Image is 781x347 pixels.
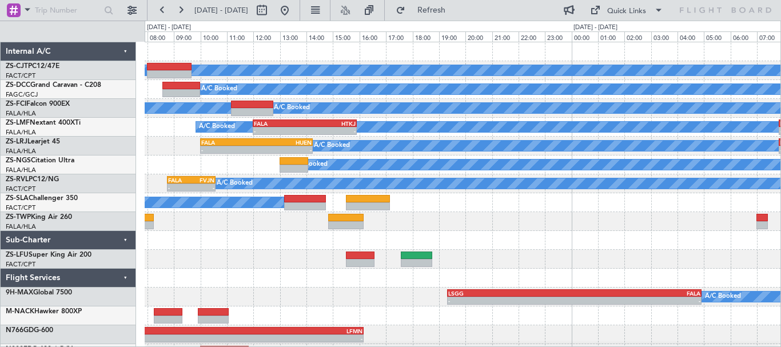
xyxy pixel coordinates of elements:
a: M-NACKHawker 800XP [6,308,82,315]
div: FACT [102,328,232,334]
div: A/C Booked [274,99,310,117]
div: A/C Booked [705,288,741,305]
div: Quick Links [607,6,646,17]
div: HTKJ [305,120,356,127]
span: ZS-LRJ [6,138,27,145]
div: LSGG [448,290,574,297]
span: ZS-LFU [6,252,29,258]
a: ZS-SLAChallenger 350 [6,195,78,202]
button: Quick Links [584,1,669,19]
div: FALA [254,120,305,127]
span: [DATE] - [DATE] [194,5,248,15]
a: FALA/HLA [6,222,36,231]
div: 16:00 [360,31,386,42]
a: 9H-MAXGlobal 7500 [6,289,72,296]
div: HUEN [256,139,312,146]
div: 12:00 [253,31,280,42]
div: - [201,146,257,153]
div: 14:00 [306,31,333,42]
div: 22:00 [519,31,545,42]
div: 21:00 [492,31,519,42]
input: Trip Number [35,2,101,19]
a: ZS-TWPKing Air 260 [6,214,72,221]
a: FALA/HLA [6,147,36,155]
div: 13:00 [280,31,306,42]
div: - [254,127,305,134]
a: ZS-LMFNextant 400XTi [6,119,81,126]
div: 11:00 [227,31,253,42]
a: FACT/CPT [6,71,35,80]
button: Refresh [390,1,459,19]
div: - [575,297,700,304]
div: - [102,335,232,342]
div: 00:00 [572,31,598,42]
a: ZS-LFUSuper King Air 200 [6,252,91,258]
div: - [232,335,362,342]
div: - [305,127,356,134]
span: ZS-FCI [6,101,26,107]
div: - [256,146,312,153]
div: A/C Booked [199,118,235,135]
a: FACT/CPT [6,185,35,193]
a: FAGC/GCJ [6,90,38,99]
div: 09:00 [174,31,200,42]
span: ZS-RVL [6,176,29,183]
div: 17:00 [386,31,412,42]
span: N766GD [6,327,34,334]
div: A/C Booked [314,137,350,154]
a: FALA/HLA [6,166,36,174]
a: ZS-NGSCitation Ultra [6,157,74,164]
span: ZS-NGS [6,157,31,164]
div: [DATE] - [DATE] [147,23,191,33]
a: N766GDG-600 [6,327,53,334]
div: - [168,184,192,191]
a: ZS-CJTPC12/47E [6,63,59,70]
div: 06:00 [731,31,757,42]
div: 03:00 [651,31,678,42]
span: ZS-SLA [6,195,29,202]
a: FACT/CPT [6,260,35,269]
div: - [192,184,215,191]
div: [DATE] - [DATE] [573,23,617,33]
div: 10:00 [201,31,227,42]
div: A/C Booked [217,175,253,192]
span: ZS-LMF [6,119,30,126]
div: 01:00 [598,31,624,42]
div: 18:00 [413,31,439,42]
span: 9H-MAX [6,289,33,296]
a: FALA/HLA [6,128,36,137]
span: ZS-TWP [6,214,31,221]
a: ZS-RVLPC12/NG [6,176,59,183]
span: ZS-DCC [6,82,30,89]
a: ZS-FCIFalcon 900EX [6,101,70,107]
div: 05:00 [704,31,730,42]
span: ZS-CJT [6,63,28,70]
div: - [448,297,574,304]
div: 20:00 [465,31,492,42]
span: Refresh [408,6,456,14]
div: 08:00 [148,31,174,42]
div: 15:00 [333,31,359,42]
div: FVJN [192,177,215,184]
div: A/C Booked [201,81,237,98]
div: FALA [201,139,257,146]
div: FALA [575,290,700,297]
span: M-NACK [6,308,34,315]
div: LFMN [232,328,362,334]
div: 02:00 [624,31,651,42]
div: 19:00 [439,31,465,42]
a: ZS-DCCGrand Caravan - C208 [6,82,101,89]
div: 23:00 [545,31,571,42]
a: FACT/CPT [6,204,35,212]
div: 04:00 [678,31,704,42]
div: FALA [168,177,192,184]
a: ZS-LRJLearjet 45 [6,138,60,145]
a: FALA/HLA [6,109,36,118]
div: A/C Booked [292,156,328,173]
